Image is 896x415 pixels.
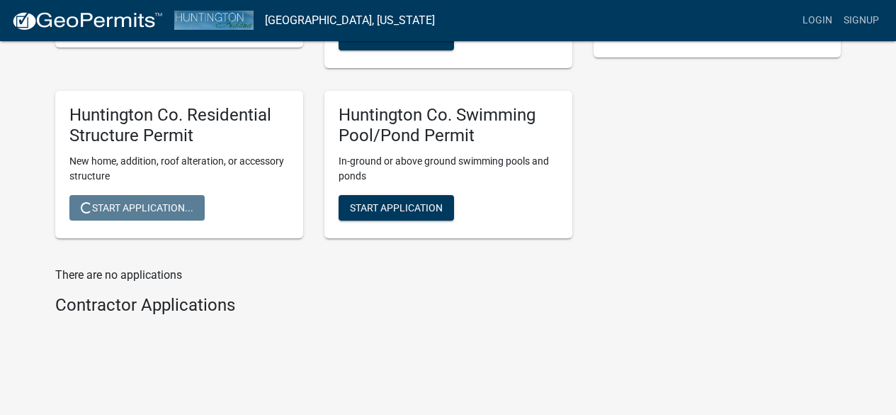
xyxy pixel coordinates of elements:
[797,7,838,34] a: Login
[838,7,885,34] a: Signup
[55,267,572,284] p: There are no applications
[339,154,558,184] p: In-ground or above ground swimming pools and ponds
[55,295,572,316] h4: Contractor Applications
[69,105,289,146] h5: Huntington Co. Residential Structure Permit
[350,31,443,43] span: Start Application
[350,202,443,214] span: Start Application
[339,195,454,221] button: Start Application
[55,295,572,321] wm-workflow-list-section: Contractor Applications
[81,202,193,214] span: Start Application...
[69,195,205,221] button: Start Application...
[174,11,254,30] img: Huntington County, Indiana
[339,25,454,50] button: Start Application
[265,9,435,33] a: [GEOGRAPHIC_DATA], [US_STATE]
[69,154,289,184] p: New home, addition, roof alteration, or accessory structure
[339,105,558,146] h5: Huntington Co. Swimming Pool/Pond Permit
